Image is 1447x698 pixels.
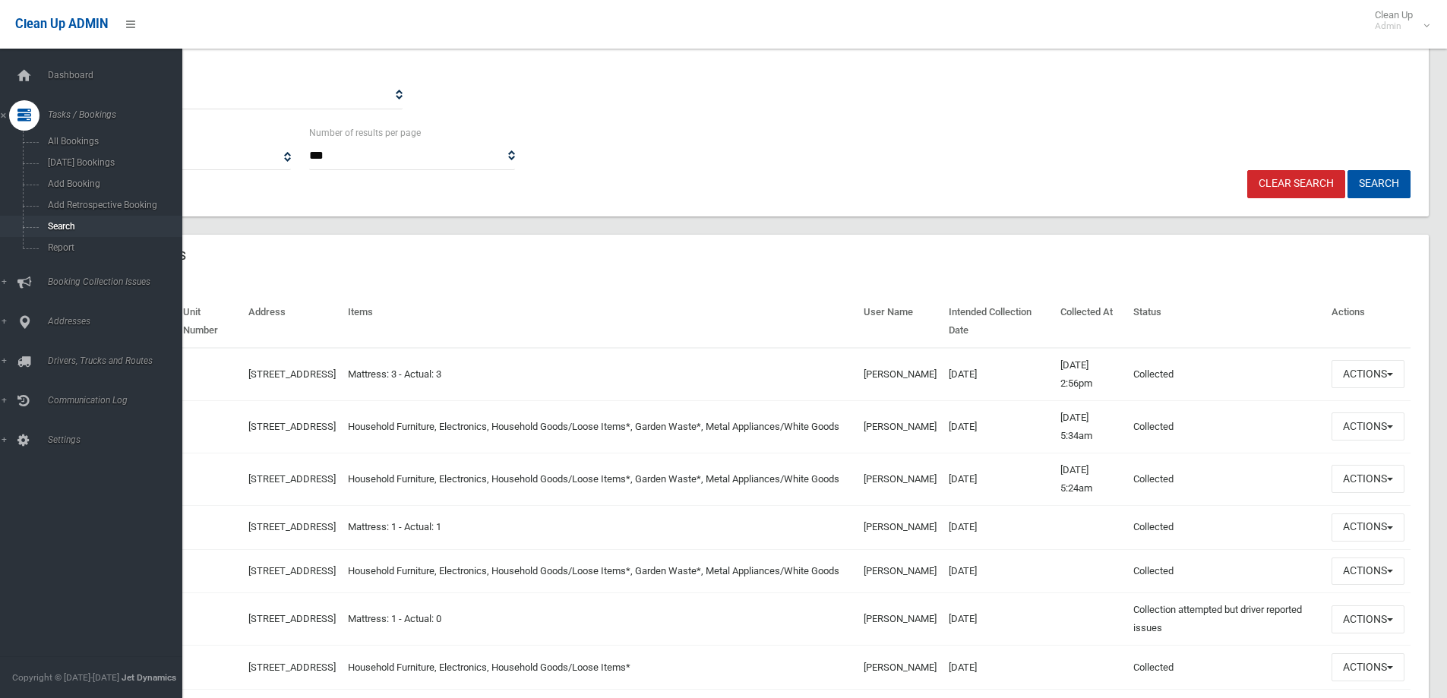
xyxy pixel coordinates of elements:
[43,242,181,253] span: Report
[1127,453,1325,505] td: Collected
[1127,549,1325,593] td: Collected
[1347,170,1411,198] button: Search
[858,593,943,646] td: [PERSON_NAME]
[943,348,1054,401] td: [DATE]
[242,295,342,348] th: Address
[342,453,858,505] td: Household Furniture, Electronics, Household Goods/Loose Items*, Garden Waste*, Metal Appliances/W...
[858,646,943,690] td: [PERSON_NAME]
[1325,295,1411,348] th: Actions
[122,672,176,683] strong: Jet Dynamics
[1332,412,1404,441] button: Actions
[342,593,858,646] td: Mattress: 1 - Actual: 0
[43,221,181,232] span: Search
[177,295,242,348] th: Unit Number
[1375,21,1413,32] small: Admin
[1332,557,1404,586] button: Actions
[1054,400,1126,453] td: [DATE] 5:34am
[342,348,858,401] td: Mattress: 3 - Actual: 3
[342,400,858,453] td: Household Furniture, Electronics, Household Goods/Loose Items*, Garden Waste*, Metal Appliances/W...
[342,549,858,593] td: Household Furniture, Electronics, Household Goods/Loose Items*, Garden Waste*, Metal Appliances/W...
[1054,348,1126,401] td: [DATE] 2:56pm
[43,109,194,120] span: Tasks / Bookings
[1127,400,1325,453] td: Collected
[248,473,336,485] a: [STREET_ADDRESS]
[342,295,858,348] th: Items
[858,400,943,453] td: [PERSON_NAME]
[1127,505,1325,549] td: Collected
[248,613,336,624] a: [STREET_ADDRESS]
[248,521,336,532] a: [STREET_ADDRESS]
[943,593,1054,646] td: [DATE]
[1054,295,1126,348] th: Collected At
[1127,348,1325,401] td: Collected
[43,70,194,81] span: Dashboard
[943,505,1054,549] td: [DATE]
[309,125,421,141] label: Number of results per page
[858,549,943,593] td: [PERSON_NAME]
[943,646,1054,690] td: [DATE]
[943,549,1054,593] td: [DATE]
[1247,170,1345,198] a: Clear Search
[1332,513,1404,542] button: Actions
[943,295,1054,348] th: Intended Collection Date
[858,348,943,401] td: [PERSON_NAME]
[43,355,194,366] span: Drivers, Trucks and Routes
[1332,653,1404,681] button: Actions
[1054,453,1126,505] td: [DATE] 5:24am
[248,421,336,432] a: [STREET_ADDRESS]
[43,136,181,147] span: All Bookings
[43,200,181,210] span: Add Retrospective Booking
[1332,465,1404,493] button: Actions
[858,505,943,549] td: [PERSON_NAME]
[342,646,858,690] td: Household Furniture, Electronics, Household Goods/Loose Items*
[43,395,194,406] span: Communication Log
[248,565,336,576] a: [STREET_ADDRESS]
[1332,360,1404,388] button: Actions
[12,672,119,683] span: Copyright © [DATE]-[DATE]
[943,453,1054,505] td: [DATE]
[248,368,336,380] a: [STREET_ADDRESS]
[43,434,194,445] span: Settings
[1127,295,1325,348] th: Status
[43,157,181,168] span: [DATE] Bookings
[1127,593,1325,646] td: Collection attempted but driver reported issues
[943,400,1054,453] td: [DATE]
[1127,646,1325,690] td: Collected
[1367,9,1428,32] span: Clean Up
[15,17,108,31] span: Clean Up ADMIN
[858,453,943,505] td: [PERSON_NAME]
[858,295,943,348] th: User Name
[43,316,194,327] span: Addresses
[43,276,194,287] span: Booking Collection Issues
[342,505,858,549] td: Mattress: 1 - Actual: 1
[43,178,181,189] span: Add Booking
[248,662,336,673] a: [STREET_ADDRESS]
[1332,605,1404,633] button: Actions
